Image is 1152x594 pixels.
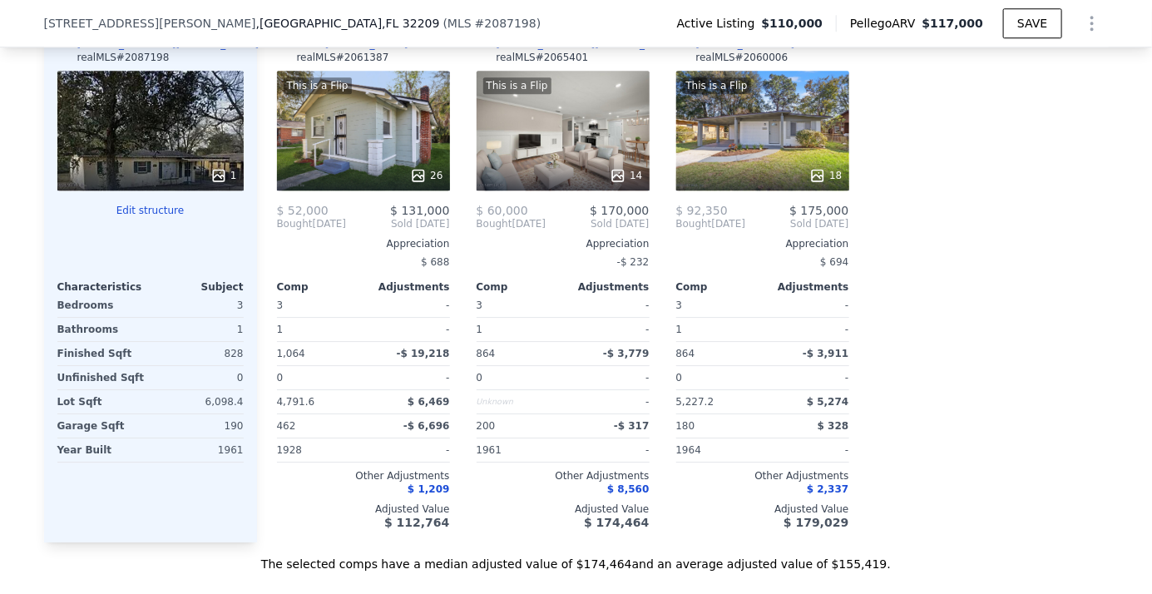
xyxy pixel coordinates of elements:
div: - [566,366,650,389]
div: realMLS # 2060006 [696,51,789,64]
span: 864 [477,348,496,359]
div: Adjusted Value [477,502,650,516]
span: Sold [DATE] [546,217,649,230]
div: [DATE] [277,217,347,230]
div: Unknown [477,390,560,413]
span: 200 [477,420,496,432]
span: 0 [277,372,284,384]
span: $ 328 [818,420,849,432]
span: , [GEOGRAPHIC_DATA] [256,15,440,32]
span: $ 179,029 [784,516,848,529]
span: -$ 232 [617,256,650,268]
div: 1961 [154,438,244,462]
div: - [367,366,450,389]
div: Comp [676,280,763,294]
span: -$ 317 [614,420,650,432]
div: realMLS # 2061387 [297,51,389,64]
div: Unfinished Sqft [57,366,147,389]
span: $ 8,560 [607,483,649,495]
span: Pellego ARV [850,15,922,32]
div: Other Adjustments [676,469,849,483]
span: Active Listing [677,15,762,32]
div: 1961 [477,438,560,462]
span: $ 694 [820,256,848,268]
button: SAVE [1003,8,1061,38]
div: - [766,366,849,389]
span: Sold [DATE] [745,217,848,230]
span: MLS [447,17,472,30]
span: $ 2,337 [807,483,848,495]
div: 1928 [277,438,360,462]
span: $ 688 [421,256,449,268]
div: Adjustments [363,280,450,294]
div: Adjustments [763,280,849,294]
span: $ 170,000 [590,204,649,217]
div: Finished Sqft [57,342,147,365]
div: 1 [210,167,237,184]
div: 828 [154,342,244,365]
div: Characteristics [57,280,151,294]
div: Appreciation [277,237,450,250]
div: 0 [154,366,244,389]
div: This is a Flip [284,77,352,94]
span: -$ 19,218 [397,348,450,359]
span: 4,791.6 [277,396,315,408]
div: [DATE] [477,217,546,230]
div: - [766,318,849,341]
div: - [566,294,650,317]
span: 3 [477,299,483,311]
div: 14 [610,167,642,184]
div: Year Built [57,438,147,462]
span: $ 5,274 [807,396,848,408]
div: - [566,390,650,413]
div: 1 [477,318,560,341]
div: 3 [154,294,244,317]
div: Comp [277,280,363,294]
span: Bought [277,217,313,230]
span: 5,227.2 [676,396,714,408]
span: 180 [676,420,695,432]
span: -$ 6,696 [403,420,449,432]
div: 190 [154,414,244,438]
span: -$ 3,911 [803,348,848,359]
span: $ 175,000 [789,204,848,217]
button: Edit structure [57,204,244,217]
span: 3 [277,299,284,311]
div: - [367,438,450,462]
div: 1 [154,318,244,341]
span: , FL 32209 [382,17,439,30]
div: Lot Sqft [57,390,147,413]
div: Other Adjustments [477,469,650,483]
div: [DATE] [676,217,746,230]
div: 1 [676,318,759,341]
div: - [766,438,849,462]
span: $110,000 [762,15,823,32]
div: ( ) [443,15,541,32]
span: Sold [DATE] [346,217,449,230]
span: 0 [477,372,483,384]
div: Adjusted Value [277,502,450,516]
div: Comp [477,280,563,294]
span: $ 131,000 [390,204,449,217]
div: realMLS # 2087198 [77,51,170,64]
div: - [367,318,450,341]
div: - [367,294,450,317]
div: The selected comps have a median adjusted value of $174,464 and an average adjusted value of $155... [44,542,1109,572]
span: Bought [676,217,712,230]
span: $ 92,350 [676,204,728,217]
span: $ 1,209 [408,483,449,495]
div: 1964 [676,438,759,462]
div: realMLS # 2065401 [497,51,589,64]
div: This is a Flip [483,77,551,94]
span: $ 174,464 [584,516,649,529]
span: # 2087198 [475,17,536,30]
div: Other Adjustments [277,469,450,483]
div: Adjustments [563,280,650,294]
div: - [766,294,849,317]
span: [STREET_ADDRESS][PERSON_NAME] [44,15,256,32]
div: 1 [277,318,360,341]
span: 3 [676,299,683,311]
div: 6,098.4 [154,390,244,413]
button: Show Options [1075,7,1109,40]
div: Adjusted Value [676,502,849,516]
